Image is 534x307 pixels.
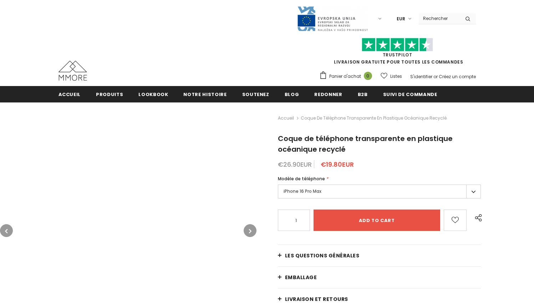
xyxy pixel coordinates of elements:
a: Accueil [278,114,294,122]
span: EMBALLAGE [285,274,317,281]
span: Suivi de commande [383,91,437,98]
a: B2B [358,86,368,102]
a: Javni Razpis [297,15,368,21]
span: Livraison et retours [285,296,348,303]
span: soutenez [242,91,269,98]
img: Faites confiance aux étoiles pilotes [362,38,433,52]
a: Suivi de commande [383,86,437,102]
span: Notre histoire [183,91,227,98]
input: Search Site [419,13,460,24]
a: Lookbook [138,86,168,102]
span: Modèle de téléphone [278,176,325,182]
a: EMBALLAGE [278,267,481,288]
a: TrustPilot [383,52,412,58]
span: Redonner [314,91,342,98]
span: 0 [364,72,372,80]
a: Blog [285,86,299,102]
a: Listes [381,70,402,82]
span: €19.80EUR [321,160,354,169]
span: Produits [96,91,123,98]
span: EUR [397,15,405,22]
span: Lookbook [138,91,168,98]
a: Les questions générales [278,245,481,266]
span: Panier d'achat [329,73,361,80]
span: B2B [358,91,368,98]
span: €26.90EUR [278,160,312,169]
span: LIVRAISON GRATUITE POUR TOUTES LES COMMANDES [319,41,476,65]
label: iPhone 16 Pro Max [278,185,481,198]
a: Produits [96,86,123,102]
span: or [433,74,438,80]
a: Accueil [59,86,81,102]
span: Accueil [59,91,81,98]
a: Créez un compte [439,74,476,80]
a: Panier d'achat 0 [319,71,376,82]
img: Javni Razpis [297,6,368,32]
span: Coque de téléphone transparente en plastique océanique recyclé [278,134,453,154]
input: Add to cart [314,210,440,231]
span: Coque de téléphone transparente en plastique océanique recyclé [301,114,447,122]
img: Cas MMORE [59,61,87,81]
a: Redonner [314,86,342,102]
span: Listes [390,73,402,80]
a: soutenez [242,86,269,102]
span: Les questions générales [285,252,360,259]
a: Notre histoire [183,86,227,102]
a: S'identifier [410,74,432,80]
span: Blog [285,91,299,98]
